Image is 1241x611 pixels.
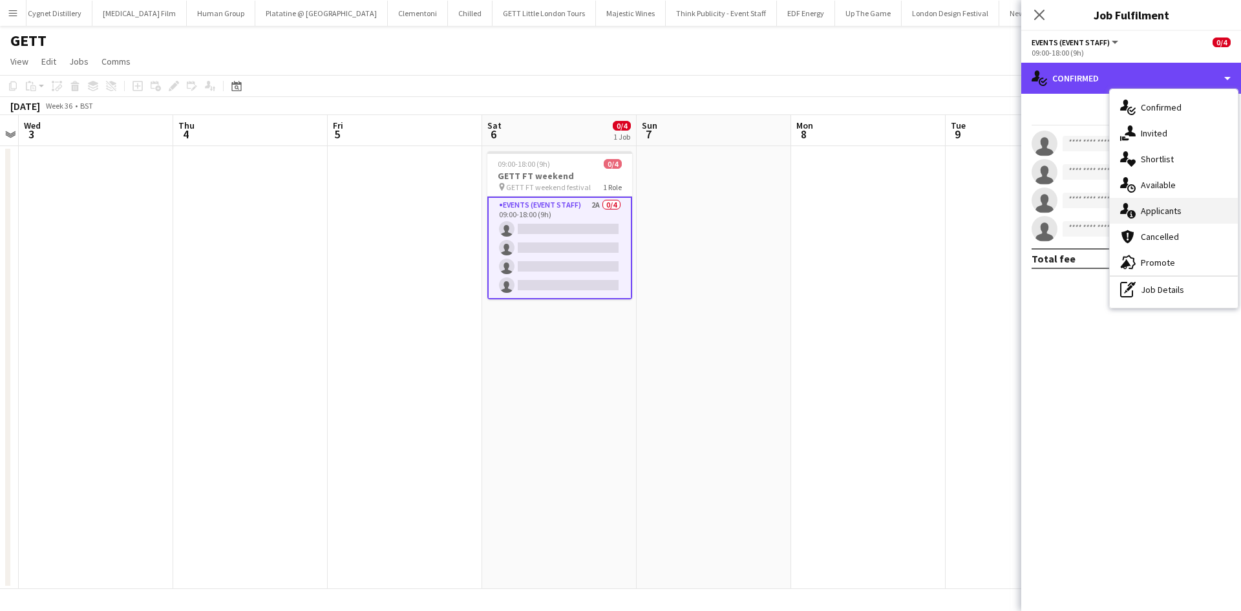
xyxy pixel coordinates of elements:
[796,120,813,131] span: Mon
[1110,146,1238,172] div: Shortlist
[41,56,56,67] span: Edit
[596,1,666,26] button: Majestic Wines
[5,53,34,70] a: View
[613,121,631,131] span: 0/4
[10,56,28,67] span: View
[1032,38,1110,47] span: Events (Event Staff)
[951,120,966,131] span: Tue
[1213,38,1231,47] span: 0/4
[1032,252,1076,265] div: Total fee
[10,31,47,50] h1: GETT
[487,197,632,299] app-card-role: Events (Event Staff)2A0/409:00-18:00 (9h)
[1032,48,1231,58] div: 09:00-18:00 (9h)
[835,1,902,26] button: Up The Game
[1110,198,1238,224] div: Applicants
[1110,277,1238,303] div: Job Details
[902,1,999,26] button: London Design Festival
[666,1,777,26] button: Think Publicity - Event Staff
[604,159,622,169] span: 0/4
[10,100,40,113] div: [DATE]
[640,127,657,142] span: 7
[485,127,502,142] span: 6
[1021,6,1241,23] h3: Job Fulfilment
[1110,120,1238,146] div: Invited
[178,120,195,131] span: Thu
[1021,63,1241,94] div: Confirmed
[1110,94,1238,120] div: Confirmed
[101,56,131,67] span: Comms
[255,1,388,26] button: Platatine @ [GEOGRAPHIC_DATA]
[43,101,75,111] span: Week 36
[1110,250,1238,275] div: Promote
[1110,224,1238,250] div: Cancelled
[999,1,1057,26] button: New Board
[24,120,41,131] span: Wed
[388,1,448,26] button: Clementoni
[448,1,493,26] button: Chilled
[777,1,835,26] button: EDF Energy
[794,127,813,142] span: 8
[187,1,255,26] button: Human Group
[493,1,596,26] button: GETT Little London Tours
[1032,38,1120,47] button: Events (Event Staff)
[64,53,94,70] a: Jobs
[92,1,187,26] button: [MEDICAL_DATA] Film
[487,151,632,299] app-job-card: 09:00-18:00 (9h)0/4GETT FT weekend GETT FT weekend festival1 RoleEvents (Event Staff)2A0/409:00-1...
[487,170,632,182] h3: GETT FT weekend
[80,101,93,111] div: BST
[1110,172,1238,198] div: Available
[603,182,622,192] span: 1 Role
[331,127,343,142] span: 5
[613,132,630,142] div: 1 Job
[642,120,657,131] span: Sun
[176,127,195,142] span: 4
[506,182,591,192] span: GETT FT weekend festival
[487,120,502,131] span: Sat
[17,1,92,26] button: Cygnet Distillery
[333,120,343,131] span: Fri
[36,53,61,70] a: Edit
[69,56,89,67] span: Jobs
[498,159,550,169] span: 09:00-18:00 (9h)
[949,127,966,142] span: 9
[22,127,41,142] span: 3
[96,53,136,70] a: Comms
